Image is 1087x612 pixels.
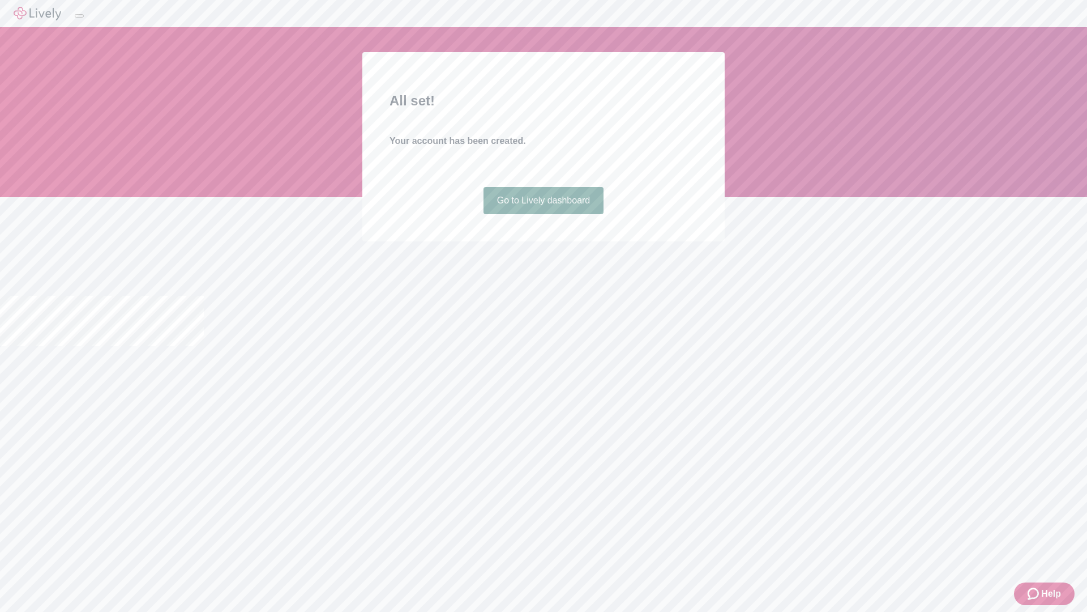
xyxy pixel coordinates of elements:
[390,91,697,111] h2: All set!
[14,7,61,20] img: Lively
[1028,587,1041,601] svg: Zendesk support icon
[483,187,604,214] a: Go to Lively dashboard
[1014,583,1075,605] button: Zendesk support iconHelp
[390,134,697,148] h4: Your account has been created.
[1041,587,1061,601] span: Help
[75,14,84,18] button: Log out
